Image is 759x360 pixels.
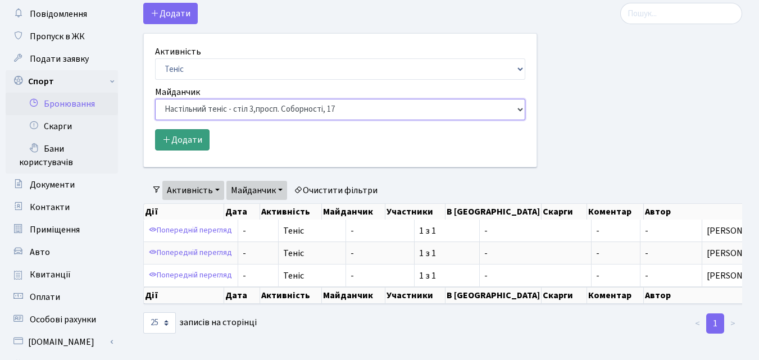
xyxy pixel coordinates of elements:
a: Оплати [6,286,118,308]
th: Коментар [587,287,644,304]
span: Теніс [283,271,341,280]
a: Попередній перегляд [146,244,235,262]
span: 1 з 1 [419,226,475,235]
a: Активність [162,181,224,200]
th: В [GEOGRAPHIC_DATA] [446,287,542,304]
th: Участники [385,287,446,304]
a: Попередній перегляд [146,222,235,239]
a: Квитанції [6,263,118,286]
span: Квитанції [30,268,71,281]
span: Теніс [283,249,341,258]
span: - [243,226,274,235]
a: Подати заявку [6,48,118,70]
th: В [GEOGRAPHIC_DATA] [446,204,542,220]
span: - [645,225,648,237]
th: Дата [224,204,260,220]
span: - [596,249,635,258]
span: - [243,249,274,258]
a: Очистити фільтри [289,181,382,200]
a: Попередній перегляд [146,267,235,284]
a: Приміщення [6,218,118,241]
span: - [645,270,648,282]
button: Додати [155,129,210,151]
a: [DOMAIN_NAME] [6,331,118,353]
span: Повідомлення [30,8,87,20]
a: Бронювання [6,93,118,115]
a: Пропуск в ЖК [6,25,118,48]
th: Дії [144,287,224,304]
span: - [351,226,410,235]
span: Документи [30,179,75,191]
label: Активність [155,45,201,58]
a: Авто [6,241,118,263]
span: Теніс [283,226,341,235]
span: - [351,271,410,280]
label: Майданчик [155,85,200,99]
a: Документи [6,174,118,196]
span: Приміщення [30,224,80,236]
th: Дії [144,204,224,220]
label: записів на сторінці [143,312,257,334]
th: Активність [260,204,322,220]
a: Особові рахунки [6,308,118,331]
span: Подати заявку [30,53,89,65]
th: Участники [385,204,446,220]
span: Контакти [30,201,70,213]
a: Спорт [6,70,118,93]
span: - [596,271,635,280]
a: 1 [706,313,724,334]
span: Пропуск в ЖК [30,30,85,43]
span: - [484,226,587,235]
th: Майданчик [322,204,385,220]
span: Особові рахунки [30,313,96,326]
span: 1 з 1 [419,271,475,280]
th: Скарги [542,287,587,304]
a: Майданчик [226,181,287,200]
th: Скарги [542,204,587,220]
a: Повідомлення [6,3,118,25]
th: Коментар [587,204,644,220]
span: 1 з 1 [419,249,475,258]
span: - [596,226,635,235]
a: Контакти [6,196,118,218]
th: Дата [224,287,260,304]
th: Активність [260,287,322,304]
span: - [351,249,410,258]
th: Майданчик [322,287,385,304]
a: Скарги [6,115,118,138]
a: Бани користувачів [6,138,118,174]
span: - [484,249,587,258]
select: записів на сторінці [143,312,176,334]
span: Авто [30,246,50,258]
span: - [645,247,648,259]
button: Додати [143,3,198,24]
span: Оплати [30,291,60,303]
input: Пошук... [620,3,742,24]
span: - [243,271,274,280]
span: - [484,271,587,280]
